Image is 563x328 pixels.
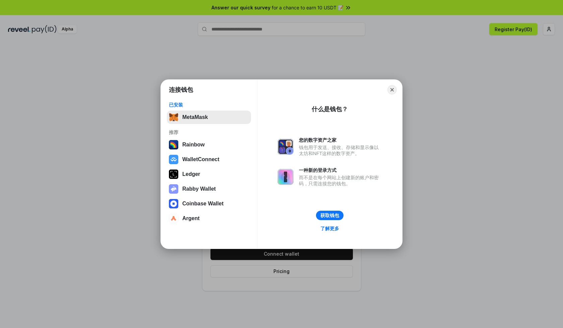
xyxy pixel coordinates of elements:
[167,138,251,151] button: Rainbow
[169,113,178,122] img: svg+xml,%3Csvg%20fill%3D%22none%22%20height%3D%2233%22%20viewBox%3D%220%200%2035%2033%22%20width%...
[167,168,251,181] button: Ledger
[277,139,294,155] img: svg+xml,%3Csvg%20xmlns%3D%22http%3A%2F%2Fwww.w3.org%2F2000%2Fsvg%22%20fill%3D%22none%22%20viewBox...
[320,225,339,232] div: 了解更多
[277,169,294,185] img: svg+xml,%3Csvg%20xmlns%3D%22http%3A%2F%2Fwww.w3.org%2F2000%2Fsvg%22%20fill%3D%22none%22%20viewBox...
[182,142,205,148] div: Rainbow
[182,215,200,221] div: Argent
[169,199,178,208] img: svg+xml,%3Csvg%20width%3D%2228%22%20height%3D%2228%22%20viewBox%3D%220%200%2028%2028%22%20fill%3D...
[169,170,178,179] img: svg+xml,%3Csvg%20xmlns%3D%22http%3A%2F%2Fwww.w3.org%2F2000%2Fsvg%22%20width%3D%2228%22%20height%3...
[169,86,193,94] h1: 连接钱包
[167,212,251,225] button: Argent
[320,212,339,218] div: 获取钱包
[182,201,224,207] div: Coinbase Wallet
[182,186,216,192] div: Rabby Wallet
[169,184,178,194] img: svg+xml,%3Csvg%20xmlns%3D%22http%3A%2F%2Fwww.w3.org%2F2000%2Fsvg%22%20fill%3D%22none%22%20viewBox...
[316,211,343,220] button: 获取钱包
[169,129,249,135] div: 推荐
[299,175,382,187] div: 而不是在每个网站上创建新的账户和密码，只需连接您的钱包。
[169,214,178,223] img: svg+xml,%3Csvg%20width%3D%2228%22%20height%3D%2228%22%20viewBox%3D%220%200%2028%2028%22%20fill%3D...
[299,167,382,173] div: 一种新的登录方式
[167,182,251,196] button: Rabby Wallet
[167,153,251,166] button: WalletConnect
[169,155,178,164] img: svg+xml,%3Csvg%20width%3D%2228%22%20height%3D%2228%22%20viewBox%3D%220%200%2028%2028%22%20fill%3D...
[182,156,220,162] div: WalletConnect
[169,140,178,149] img: svg+xml,%3Csvg%20width%3D%22120%22%20height%3D%22120%22%20viewBox%3D%220%200%20120%20120%22%20fil...
[387,85,397,94] button: Close
[169,102,249,108] div: 已安装
[167,197,251,210] button: Coinbase Wallet
[312,105,348,113] div: 什么是钱包？
[182,171,200,177] div: Ledger
[182,114,208,120] div: MetaMask
[299,144,382,156] div: 钱包用于发送、接收、存储和显示像以太坊和NFT这样的数字资产。
[167,111,251,124] button: MetaMask
[299,137,382,143] div: 您的数字资产之家
[316,224,343,233] a: 了解更多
